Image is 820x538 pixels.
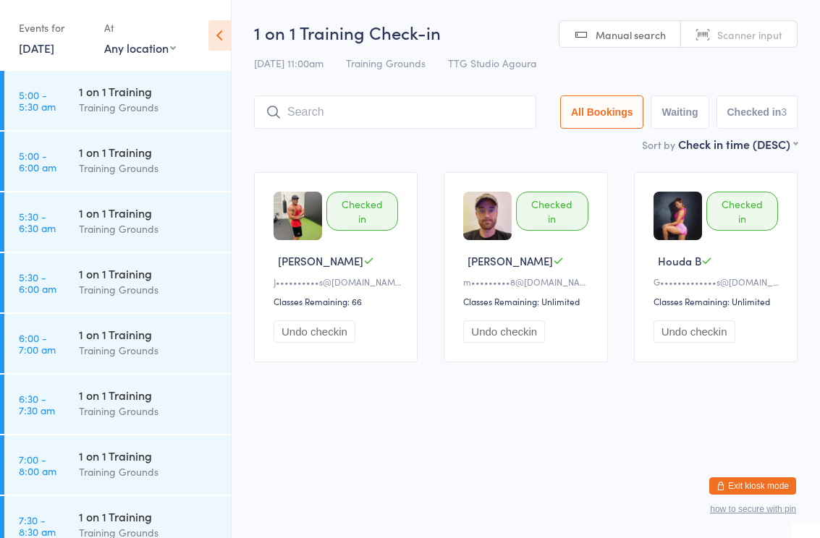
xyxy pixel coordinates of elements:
[326,192,398,231] div: Checked in
[19,40,54,56] a: [DATE]
[560,95,644,129] button: All Bookings
[274,276,402,288] div: J••••••••••s@[DOMAIN_NAME]
[4,132,231,191] a: 5:00 -6:00 am1 on 1 TrainingTraining Grounds
[79,342,219,359] div: Training Grounds
[19,514,56,537] time: 7:30 - 8:30 am
[79,464,219,480] div: Training Grounds
[4,71,231,130] a: 5:00 -5:30 am1 on 1 TrainingTraining Grounds
[104,16,176,40] div: At
[651,95,709,129] button: Waiting
[79,160,219,176] div: Training Grounds
[104,40,176,56] div: Any location
[254,20,798,44] h2: 1 on 1 Training Check-in
[654,192,702,240] img: image1720831047.png
[79,144,219,160] div: 1 on 1 Training
[274,320,355,343] button: Undo checkin
[19,210,56,234] time: 5:30 - 6:30 am
[19,271,56,294] time: 5:30 - 6:00 am
[709,477,796,495] button: Exit kiosk mode
[19,150,56,173] time: 5:00 - 6:00 am
[4,253,231,312] a: 5:30 -6:00 am1 on 1 TrainingTraining Grounds
[710,504,796,514] button: how to secure with pin
[717,95,798,129] button: Checked in3
[19,453,56,477] time: 7:00 - 8:00 am
[654,320,735,343] button: Undo checkin
[4,192,231,252] a: 5:30 -6:30 am1 on 1 TrainingTraining Grounds
[596,27,666,42] span: Manual search
[346,56,426,70] span: Training Grounds
[4,314,231,373] a: 6:00 -7:00 am1 on 1 TrainingTraining Grounds
[19,393,55,416] time: 6:30 - 7:30 am
[4,435,231,495] a: 7:00 -8:00 am1 on 1 TrainingTraining Grounds
[274,192,322,240] img: image1720831791.png
[4,375,231,434] a: 6:30 -7:30 am1 on 1 TrainingTraining Grounds
[463,295,592,307] div: Classes Remaining: Unlimited
[79,387,219,403] div: 1 on 1 Training
[781,106,787,118] div: 3
[254,95,536,129] input: Search
[278,253,363,268] span: [PERSON_NAME]
[274,295,402,307] div: Classes Remaining: 66
[448,56,536,70] span: TTG Studio Agoura
[19,89,56,112] time: 5:00 - 5:30 am
[79,99,219,116] div: Training Grounds
[79,508,219,524] div: 1 on 1 Training
[79,205,219,221] div: 1 on 1 Training
[654,295,782,307] div: Classes Remaining: Unlimited
[642,137,675,152] label: Sort by
[717,27,782,42] span: Scanner input
[463,320,545,343] button: Undo checkin
[79,403,219,419] div: Training Grounds
[19,16,90,40] div: Events for
[79,448,219,464] div: 1 on 1 Training
[79,265,219,281] div: 1 on 1 Training
[79,281,219,298] div: Training Grounds
[79,326,219,342] div: 1 on 1 Training
[706,192,778,231] div: Checked in
[79,221,219,237] div: Training Grounds
[468,253,553,268] span: [PERSON_NAME]
[658,253,701,268] span: Houda B
[19,332,56,355] time: 6:00 - 7:00 am
[254,56,324,70] span: [DATE] 11:00am
[79,83,219,99] div: 1 on 1 Training
[654,276,782,288] div: G•••••••••••••s@[DOMAIN_NAME]
[678,136,798,152] div: Check in time (DESC)
[463,192,512,240] img: image1720652513.png
[463,276,592,288] div: m•••••••••8@[DOMAIN_NAME]
[516,192,588,231] div: Checked in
